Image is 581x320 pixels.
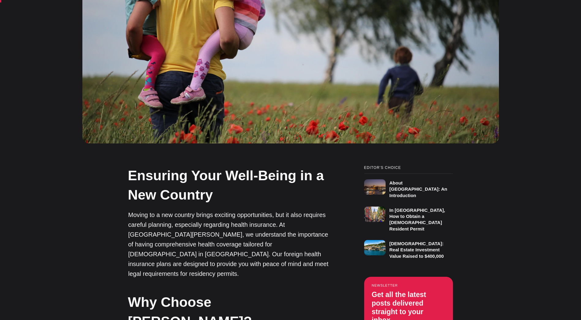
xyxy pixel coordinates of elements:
[128,166,333,204] h2: Ensuring Your Well-Being in a New Country
[128,210,334,279] p: Moving to a new country brings exciting opportunities, but it also requires careful planning, esp...
[364,173,453,198] a: About [GEOGRAPHIC_DATA]: An Introduction
[389,180,447,198] h3: About [GEOGRAPHIC_DATA]: An Introduction
[389,241,444,259] h3: [DEMOGRAPHIC_DATA]: Real Estate Investment Value Raised to $400,000
[364,166,453,170] small: Editor’s Choice
[372,284,445,287] small: Newsletter
[389,208,445,231] h3: In [GEOGRAPHIC_DATA], How to Obtain a [DEMOGRAPHIC_DATA] Resident Permit
[364,237,453,259] a: [DEMOGRAPHIC_DATA]: Real Estate Investment Value Raised to $400,000
[364,204,453,232] a: In [GEOGRAPHIC_DATA], How to Obtain a [DEMOGRAPHIC_DATA] Resident Permit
